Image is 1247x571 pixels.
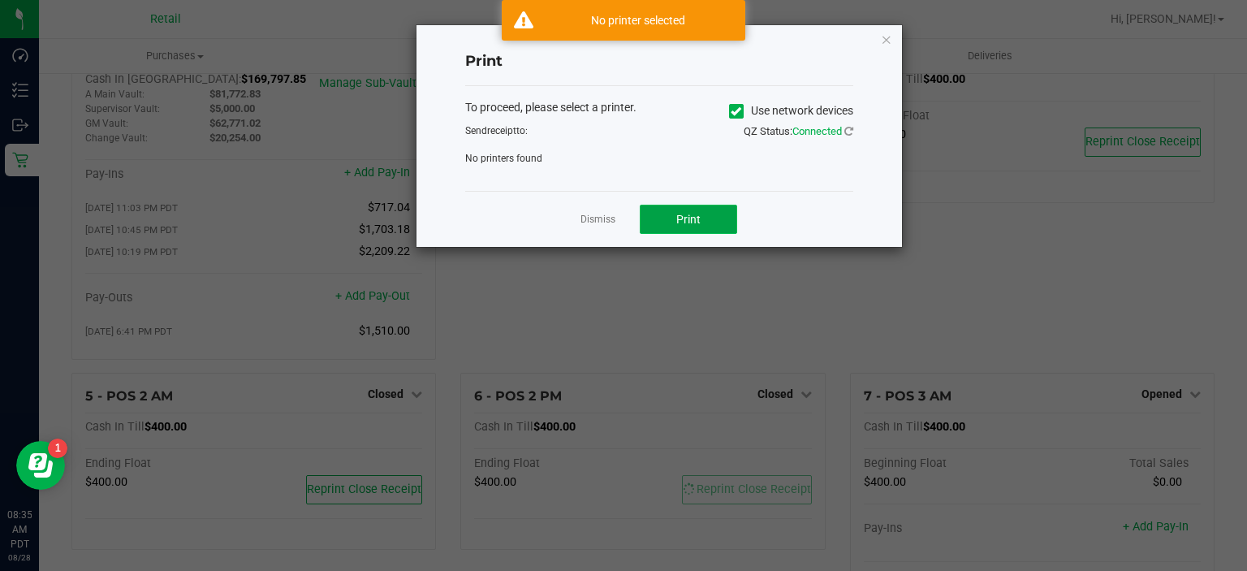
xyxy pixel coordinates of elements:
[640,205,737,234] button: Print
[744,125,853,137] span: QZ Status:
[48,439,67,458] iframe: Resource center unread badge
[16,441,65,490] iframe: Resource center
[542,12,733,28] div: No printer selected
[465,125,528,136] span: Send to:
[792,125,842,137] span: Connected
[465,153,542,164] span: No printers found
[453,99,865,123] div: To proceed, please select a printer.
[580,213,615,227] a: Dismiss
[729,102,853,119] label: Use network devices
[465,51,853,72] h4: Print
[676,213,701,226] span: Print
[487,125,516,136] span: receipt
